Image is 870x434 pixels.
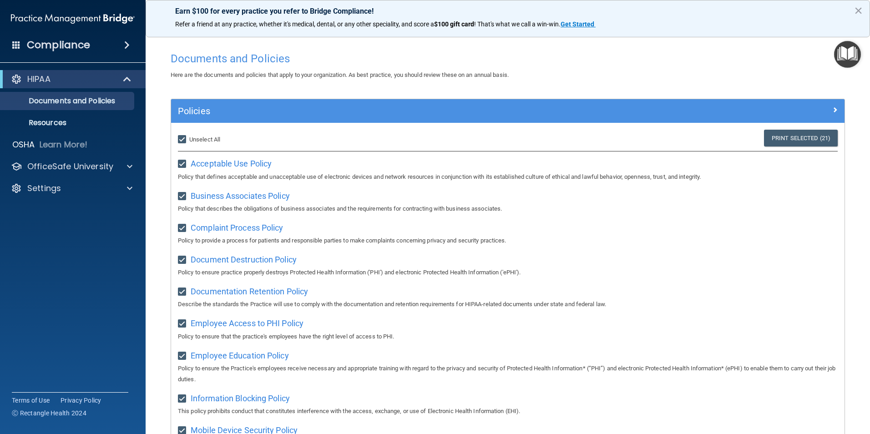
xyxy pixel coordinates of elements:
[191,287,308,296] span: Documentation Retention Policy
[178,363,838,385] p: Policy to ensure the Practice's employees receive necessary and appropriate training with regard ...
[178,267,838,278] p: Policy to ensure practice properly destroys Protected Health Information ('PHI') and electronic P...
[11,10,135,28] img: PMB logo
[834,41,861,68] button: Open Resource Center
[175,7,840,15] p: Earn $100 for every practice you refer to Bridge Compliance!
[6,96,130,106] p: Documents and Policies
[191,394,290,403] span: Information Blocking Policy
[854,3,863,18] button: Close
[191,351,289,360] span: Employee Education Policy
[434,20,474,28] strong: $100 gift card
[12,409,86,418] span: Ⓒ Rectangle Health 2024
[11,74,132,85] a: HIPAA
[764,130,838,146] a: Print Selected (21)
[6,118,130,127] p: Resources
[178,235,838,246] p: Policy to provide a process for patients and responsible parties to make complaints concerning pr...
[189,136,220,143] span: Unselect All
[191,159,272,168] span: Acceptable Use Policy
[474,20,561,28] span: ! That's what we call a win-win.
[178,406,838,417] p: This policy prohibits conduct that constitutes interference with the access, exchange, or use of ...
[178,299,838,310] p: Describe the standards the Practice will use to comply with the documentation and retention requi...
[171,53,845,65] h4: Documents and Policies
[61,396,101,405] a: Privacy Policy
[191,223,283,232] span: Complaint Process Policy
[713,369,859,406] iframe: Drift Widget Chat Controller
[171,71,509,78] span: Here are the documents and policies that apply to your organization. As best practice, you should...
[178,172,838,182] p: Policy that defines acceptable and unacceptable use of electronic devices and network resources i...
[12,139,35,150] p: OSHA
[27,183,61,194] p: Settings
[27,74,51,85] p: HIPAA
[12,396,50,405] a: Terms of Use
[175,20,434,28] span: Refer a friend at any practice, whether it's medical, dental, or any other speciality, and score a
[11,183,132,194] a: Settings
[40,139,88,150] p: Learn More!
[191,255,297,264] span: Document Destruction Policy
[561,20,596,28] a: Get Started
[27,39,90,51] h4: Compliance
[561,20,594,28] strong: Get Started
[178,106,669,116] h5: Policies
[27,161,113,172] p: OfficeSafe University
[11,161,132,172] a: OfficeSafe University
[191,191,290,201] span: Business Associates Policy
[178,203,838,214] p: Policy that describes the obligations of business associates and the requirements for contracting...
[178,104,838,118] a: Policies
[178,136,188,143] input: Unselect All
[191,318,303,328] span: Employee Access to PHI Policy
[178,331,838,342] p: Policy to ensure that the practice's employees have the right level of access to PHI.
